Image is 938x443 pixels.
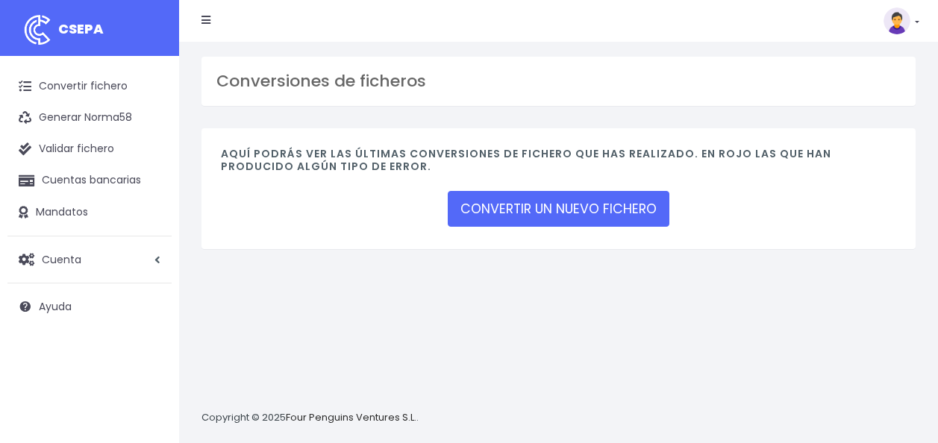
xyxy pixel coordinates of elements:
img: logo [19,11,56,48]
a: Convertir fichero [7,71,172,102]
a: Ayuda [7,291,172,322]
span: CSEPA [58,19,104,38]
a: Generar Norma58 [7,102,172,133]
a: Mandatos [7,197,172,228]
p: Copyright © 2025 . [201,410,419,426]
a: Cuenta [7,244,172,275]
h3: Conversiones de ficheros [216,72,901,91]
span: Cuenta [42,251,81,266]
a: Cuentas bancarias [7,165,172,196]
span: Ayuda [39,299,72,314]
a: Validar fichero [7,133,172,165]
a: CONVERTIR UN NUEVO FICHERO [448,191,669,227]
a: Four Penguins Ventures S.L. [286,410,416,424]
h4: Aquí podrás ver las últimas conversiones de fichero que has realizado. En rojo las que han produc... [221,148,896,180]
img: profile [884,7,910,34]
